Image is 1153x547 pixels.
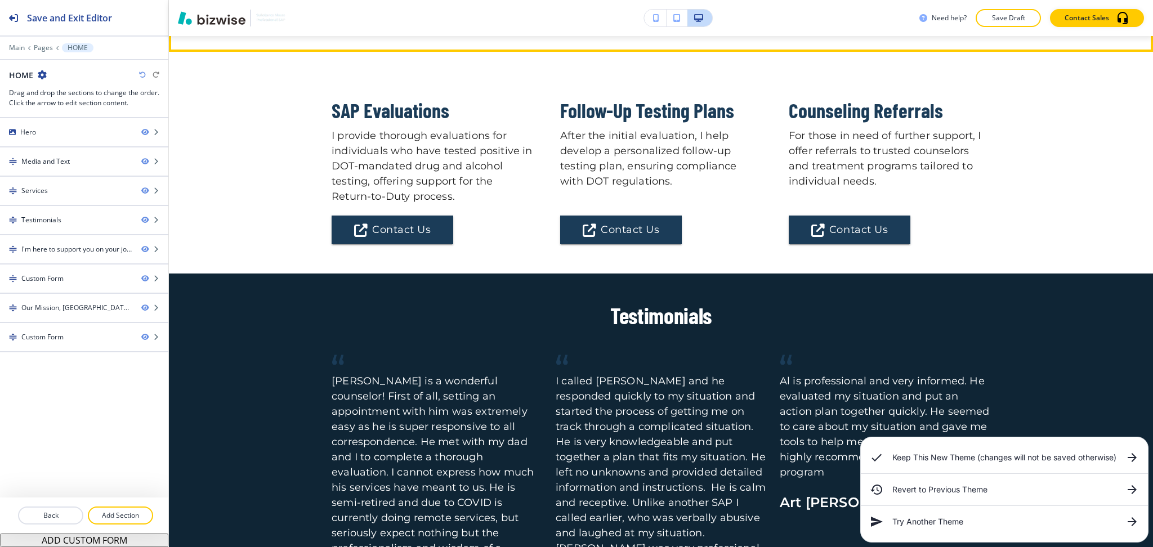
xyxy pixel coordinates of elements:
div: I'm here to support you on your journey to recovery. For questions or to schedule an appointment,... [21,244,132,254]
h2: Save and Exit Editor [27,11,112,25]
p: Add Section [89,510,152,521]
button: Contact Sales [1050,9,1144,27]
button: Back [18,506,83,524]
p: Al is professional and very informed. He evaluated my situation and put an action plan together q... [780,374,990,480]
img: Drag [9,275,17,283]
h3: SAP Evaluations [332,99,533,122]
button: Contact Us [332,216,453,245]
img: Drag [9,304,17,312]
button: Pages [34,44,53,52]
h3: Need help? [932,13,967,23]
h6: Keep This New Theme (changes will not be saved otherwise) [892,451,1116,464]
button: Add Section [88,506,153,524]
div: Custom Form [21,273,64,284]
img: Your Logo [256,13,286,24]
div: Try Another Theme [861,510,1148,533]
button: Contact Us [789,216,910,245]
div: Our Mission, KS Office [21,303,132,313]
h6: Revert to Previous Theme [892,483,1116,496]
button: Main [9,44,25,52]
img: Drag [9,216,17,224]
h2: HOME [9,69,33,81]
h3: Follow-Up Testing Plans [560,99,762,122]
button: HOME [62,43,93,52]
h6: Try Another Theme [892,515,1116,528]
p: For those in need of further support, I offer referrals to trusted counselors and treatment progr... [789,128,990,189]
h2: Testimonials [332,303,990,328]
div: Services [21,186,48,196]
h6: Art [PERSON_NAME] [780,494,990,511]
img: Drag [9,158,17,165]
p: Save Draft [990,13,1026,23]
div: Hero [20,127,36,137]
img: Drag [9,333,17,341]
div: Custom Form [21,332,64,342]
div: Keep This New Theme (changes will not be saved otherwise) [861,446,1148,469]
h3: Drag and drop the sections to change the order. Click the arrow to edit section content. [9,88,159,108]
p: After the initial evaluation, I help develop a personalized follow-up testing plan, ensuring comp... [560,128,762,189]
img: Drag [9,187,17,195]
button: Contact Us [560,216,682,245]
img: Bizwise Logo [178,11,245,25]
h3: Counseling Referrals [789,99,990,122]
p: Back [19,510,82,521]
p: I provide thorough evaluations for individuals who have tested positive in DOT-mandated drug and ... [332,128,533,204]
div: Revert to Previous Theme [861,478,1148,501]
p: HOME [68,44,88,52]
button: Save Draft [976,9,1041,27]
div: Testimonials [21,215,61,225]
div: Media and Text [21,156,70,167]
img: Drag [9,245,17,253]
p: Contact Sales [1065,13,1109,23]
